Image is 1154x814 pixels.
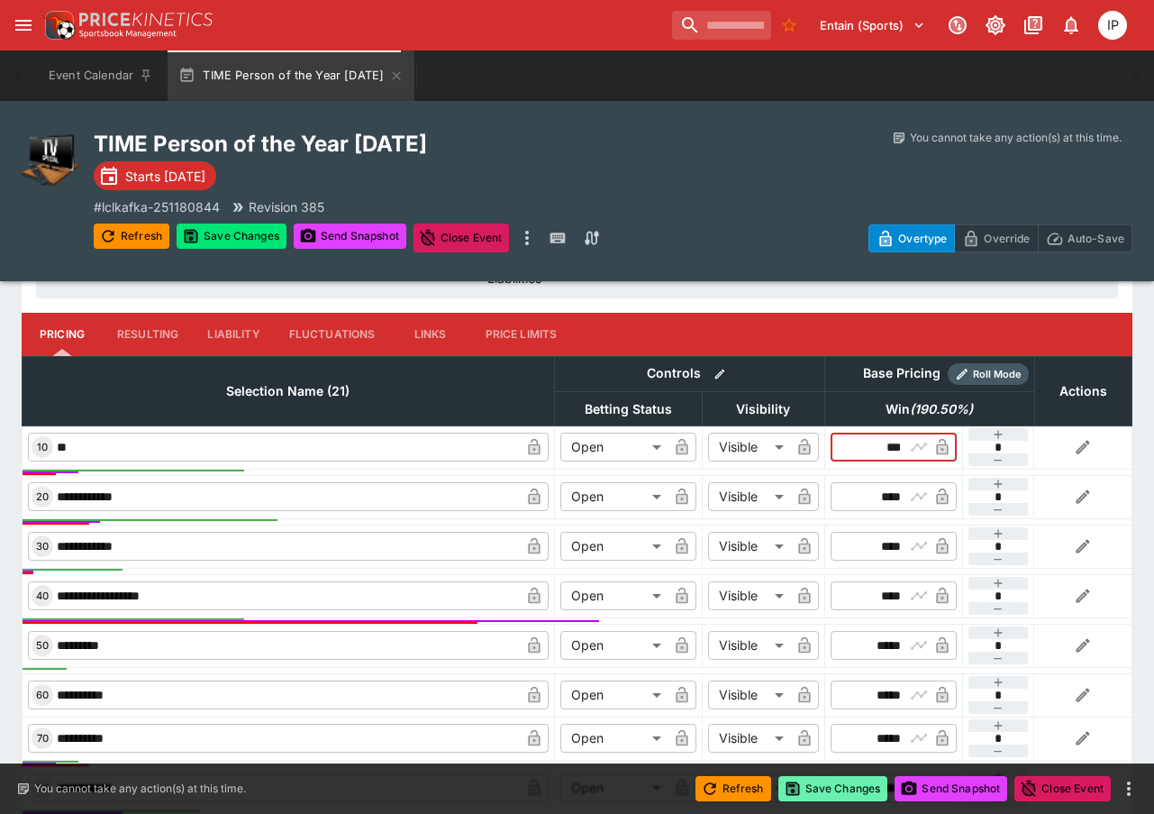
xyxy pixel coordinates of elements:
button: Notifications [1055,9,1087,41]
span: 60 [32,689,52,701]
div: Show/hide Price Roll mode configuration. [948,363,1029,385]
button: Event Calendar [38,50,164,101]
div: Visible [708,631,790,660]
button: Select Tenant [809,11,936,40]
button: Override [954,224,1038,252]
span: Visibility [716,398,810,420]
p: You cannot take any action(s) at this time. [34,781,246,797]
button: No Bookmarks [775,11,804,40]
div: Start From [868,224,1132,252]
span: Betting Status [565,398,692,420]
span: Roll Mode [966,367,1029,382]
button: TIME Person of the Year [DATE] [168,50,414,101]
button: Price Limits [471,313,572,356]
div: Base Pricing [856,362,948,385]
th: Actions [1034,356,1131,425]
button: Close Event [1014,776,1111,801]
span: 70 [33,732,52,745]
h2: Copy To Clipboard [94,130,700,158]
button: Connected to PK [941,9,974,41]
button: more [516,224,538,252]
span: 20 [32,490,52,503]
button: Send Snapshot [294,224,406,249]
div: Open [560,482,668,511]
img: Sportsbook Management [79,30,177,38]
button: Pricing [22,313,103,356]
span: Win(190.50%) [866,398,993,420]
p: Auto-Save [1068,229,1124,248]
div: Visible [708,532,790,561]
button: Close Event [413,224,510,252]
span: 30 [32,540,52,553]
input: search [672,11,771,40]
button: Send Snapshot [895,776,1007,801]
div: Isaac Plummer [1098,11,1127,40]
button: more [1118,778,1140,800]
button: Save Changes [778,776,888,801]
img: PriceKinetics Logo [40,7,76,43]
button: Overtype [868,224,955,252]
button: Resulting [103,313,193,356]
div: Open [560,581,668,610]
button: Documentation [1017,9,1050,41]
button: Links [390,313,471,356]
button: Fluctuations [275,313,390,356]
p: Copy To Clipboard [94,197,220,216]
img: specials.png [22,130,79,187]
span: Selection Name (21) [206,380,369,402]
span: 50 [32,639,52,652]
p: Revision 385 [249,197,324,216]
button: Liability [193,313,274,356]
div: Visible [708,681,790,709]
div: Visible [708,482,790,511]
img: PriceKinetics [79,13,213,26]
button: Save Changes [177,224,286,249]
div: Visible [708,581,790,610]
span: 10 [33,441,51,453]
button: open drawer [7,9,40,41]
th: Controls [554,356,824,391]
div: Open [560,433,668,462]
div: Open [560,681,668,709]
p: Override [984,229,1030,248]
div: Open [560,532,668,561]
p: Starts [DATE] [125,167,205,186]
em: ( 190.50 %) [910,398,973,420]
div: Open [560,724,668,753]
div: Visible [708,724,790,753]
p: Overtype [898,229,947,248]
p: You cannot take any action(s) at this time. [910,130,1122,146]
span: 40 [32,590,52,602]
button: Bulk edit [708,362,731,386]
div: Visible [708,433,790,462]
button: Toggle light/dark mode [979,9,1012,41]
button: Isaac Plummer [1093,5,1132,45]
button: Refresh [94,224,169,249]
button: Auto-Save [1038,224,1132,252]
button: Refresh [695,776,771,801]
div: Open [560,631,668,660]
